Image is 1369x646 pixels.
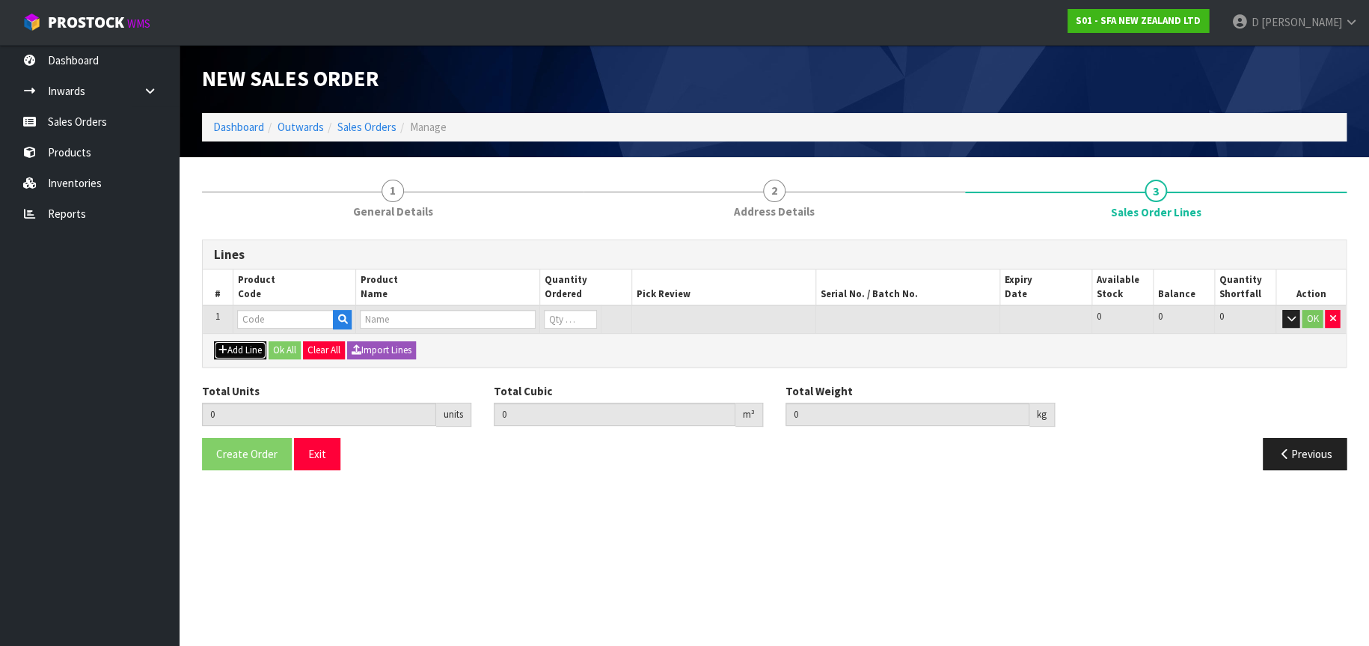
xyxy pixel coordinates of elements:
[763,180,785,202] span: 2
[202,65,379,92] span: New Sales Order
[127,16,150,31] small: WMS
[494,383,552,399] label: Total Cubic
[215,310,220,323] span: 1
[734,204,815,219] span: Address Details
[269,341,301,359] button: Ok All
[436,403,471,427] div: units
[356,269,540,305] th: Product Name
[22,13,41,31] img: cube-alt.png
[1302,310,1323,328] button: OK
[1096,310,1100,323] span: 0
[353,204,433,219] span: General Details
[214,341,266,359] button: Add Line
[337,120,396,134] a: Sales Orders
[785,383,853,399] label: Total Weight
[1000,269,1092,305] th: Expiry Date
[544,310,597,329] input: Qty Ordered
[216,447,278,461] span: Create Order
[1219,310,1223,323] span: 0
[202,438,292,470] button: Create Order
[347,341,416,359] button: Import Lines
[1076,14,1201,27] strong: S01 - SFA NEW ZEALAND LTD
[382,180,404,202] span: 1
[1145,180,1167,202] span: 3
[48,13,124,32] span: ProStock
[1154,269,1215,305] th: Balance
[294,438,340,470] button: Exit
[202,383,260,399] label: Total Units
[410,120,447,134] span: Manage
[494,403,735,426] input: Total Cubic
[1092,269,1154,305] th: Available Stock
[214,248,1335,262] h3: Lines
[202,228,1347,482] span: Sales Order Lines
[632,269,816,305] th: Pick Review
[1251,15,1258,29] span: D
[1215,269,1276,305] th: Quantity Shortfall
[1276,269,1346,305] th: Action
[213,120,264,134] a: Dashboard
[1157,310,1162,323] span: 0
[203,269,233,305] th: #
[785,403,1029,426] input: Total Weight
[540,269,632,305] th: Quantity Ordered
[1263,438,1347,470] button: Previous
[237,310,334,329] input: Code
[1029,403,1055,427] div: kg
[278,120,324,134] a: Outwards
[816,269,1000,305] th: Serial No. / Batch No.
[360,310,536,329] input: Name
[202,403,436,426] input: Total Units
[303,341,345,359] button: Clear All
[1261,15,1341,29] span: [PERSON_NAME]
[735,403,763,427] div: m³
[1111,204,1201,220] span: Sales Order Lines
[233,269,356,305] th: Product Code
